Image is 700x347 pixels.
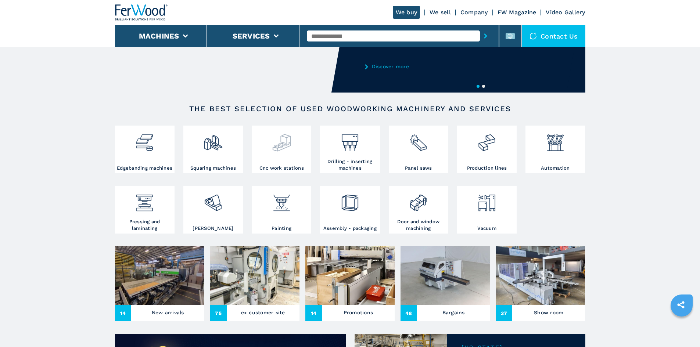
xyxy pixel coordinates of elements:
[498,9,536,16] a: FW Magazine
[405,165,432,171] h3: Panel saws
[467,165,507,171] h3: Production lines
[430,9,451,16] a: We sell
[409,188,428,213] img: lavorazione_porte_finestre_2.png
[496,305,512,321] span: 37
[322,158,378,171] h3: Drilling - inserting machines
[135,127,154,152] img: bordatrici_1.png
[409,127,428,152] img: sezionatrici_2.png
[203,127,223,152] img: squadratrici_2.png
[541,165,570,171] h3: Automation
[272,188,291,213] img: verniciatura_1.png
[482,85,485,88] button: 2
[477,188,496,213] img: aspirazione_1.png
[135,188,154,213] img: pressa-strettoia.png
[193,225,233,232] h3: [PERSON_NAME]
[340,188,360,213] img: montaggio_imballaggio_2.png
[152,307,184,318] h3: New arrivals
[115,305,132,321] span: 14
[252,126,311,173] a: Cnc work stations
[389,186,448,234] a: Door and window machining
[477,85,480,88] button: 1
[389,126,448,173] a: Panel saws
[210,246,299,305] img: ex customer site
[272,127,291,152] img: centro_di_lavoro_cnc_2.png
[546,9,585,16] a: Video Gallery
[139,104,562,113] h2: The best selection of used woodworking machinery and services
[457,126,517,173] a: Production lines
[183,126,243,173] a: Squaring machines
[259,165,304,171] h3: Cnc work stations
[320,126,380,173] a: Drilling - inserting machines
[442,307,465,318] h3: Bargains
[401,305,417,321] span: 48
[272,225,291,232] h3: Painting
[252,186,311,234] a: Painting
[393,6,420,19] a: We buy
[115,126,175,173] a: Edgebanding machines
[530,32,537,40] img: Contact us
[457,186,517,234] a: Vacuum
[669,314,694,341] iframe: Chat
[139,32,179,40] button: Machines
[477,225,496,232] h3: Vacuum
[480,28,491,44] button: submit-button
[460,9,488,16] a: Company
[672,296,690,314] a: sharethis
[115,186,175,234] a: Pressing and laminating
[183,186,243,234] a: [PERSON_NAME]
[344,307,373,318] h3: Promotions
[401,246,490,305] img: Bargains
[210,305,227,321] span: 75
[534,307,563,318] h3: Show room
[496,246,585,321] a: Show room37Show room
[305,305,322,321] span: 14
[320,186,380,234] a: Assembly - packaging
[233,32,270,40] button: Services
[203,188,223,213] img: levigatrici_2.png
[115,4,168,21] img: Ferwood
[117,165,172,171] h3: Edgebanding machines
[496,246,585,305] img: Show room
[190,165,236,171] h3: Squaring machines
[546,127,565,152] img: automazione.png
[305,246,395,321] a: Promotions14Promotions
[115,246,204,305] img: New arrivals
[241,307,285,318] h3: ex customer site
[391,218,446,232] h3: Door and window machining
[117,218,173,232] h3: Pressing and laminating
[305,246,395,305] img: Promotions
[401,246,490,321] a: Bargains48Bargains
[477,127,496,152] img: linee_di_produzione_2.png
[522,25,585,47] div: Contact us
[115,246,204,321] a: New arrivals14New arrivals
[210,246,299,321] a: ex customer site75ex customer site
[365,64,509,69] a: Discover more
[340,127,360,152] img: foratrici_inseritrici_2.png
[525,126,585,173] a: Automation
[323,225,377,232] h3: Assembly - packaging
